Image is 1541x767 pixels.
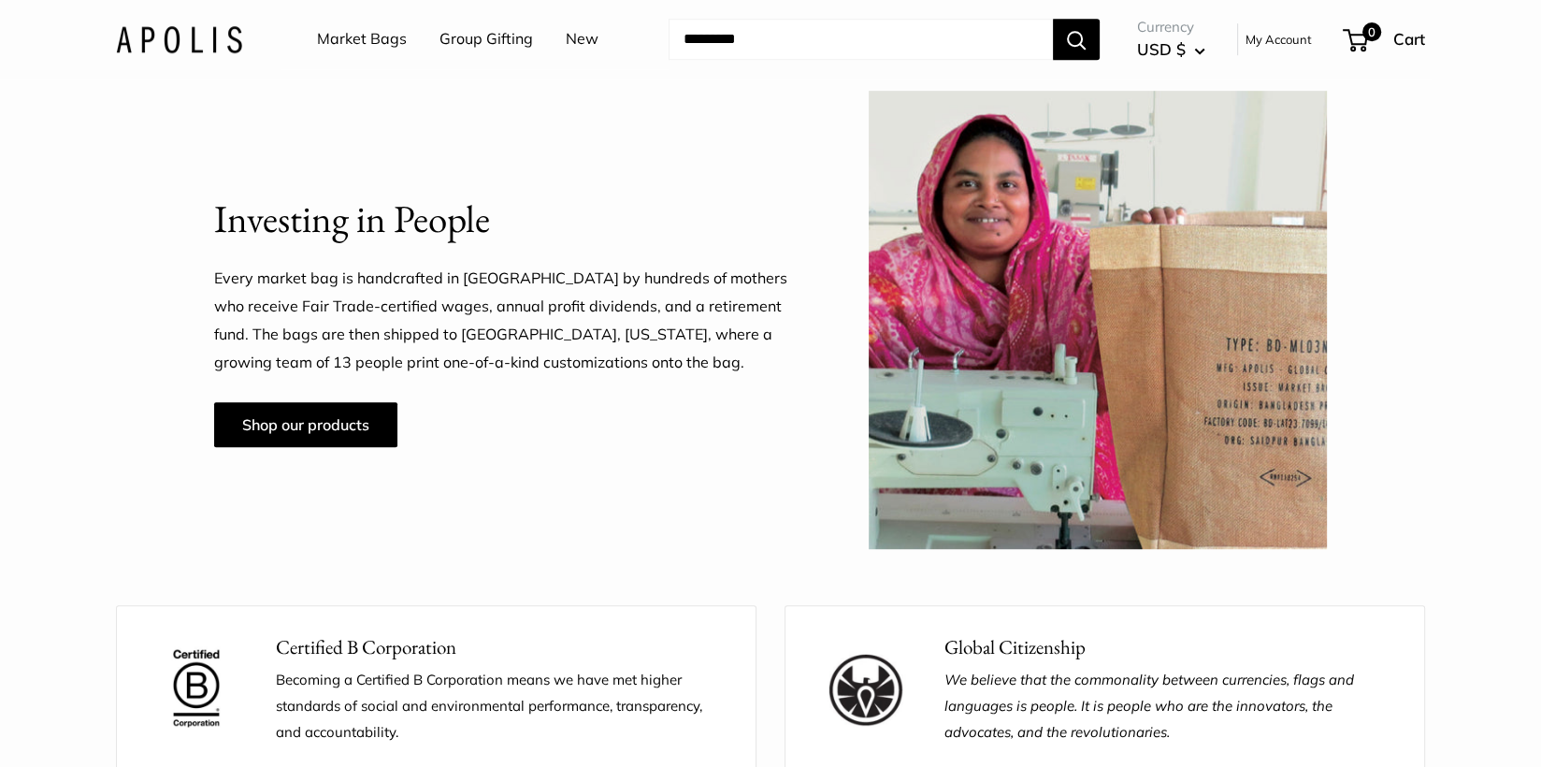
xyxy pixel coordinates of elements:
[1362,22,1381,41] span: 0
[214,265,799,377] p: Every market bag is handcrafted in [GEOGRAPHIC_DATA] by hundreds of mothers who receive Fair Trad...
[1053,19,1100,60] button: Search
[1137,39,1186,59] span: USD $
[317,25,407,53] a: Market Bags
[214,402,397,447] a: Shop our products
[1345,24,1425,54] a: 0 Cart
[1137,14,1205,40] span: Currency
[669,19,1053,60] input: Search...
[566,25,598,53] a: New
[214,192,799,247] h2: Investing in People
[1246,28,1312,51] a: My Account
[1393,29,1425,49] span: Cart
[116,25,242,52] img: Apolis
[944,671,1354,741] em: We believe that the commonality between currencies, flags and languages is people. It is people w...
[1137,35,1205,65] button: USD $
[276,632,727,662] p: Certified B Corporation
[276,667,727,745] p: Becoming a Certified B Corporation means we have met higher standards of social and environmental...
[944,632,1396,662] p: Global Citizenship
[439,25,533,53] a: Group Gifting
